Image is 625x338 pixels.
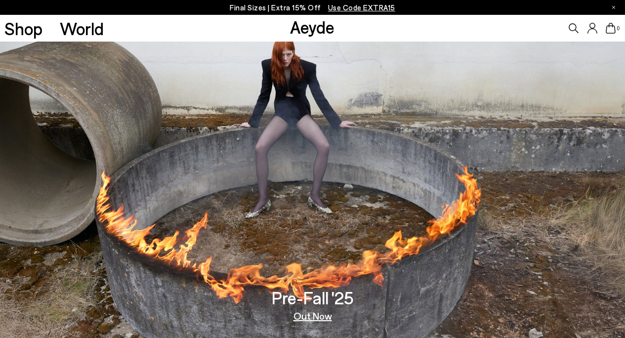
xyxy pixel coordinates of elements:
[606,23,616,34] a: 0
[290,16,334,37] a: Aeyde
[230,1,395,14] p: Final Sizes | Extra 15% Off
[293,311,332,321] a: Out Now
[328,3,395,12] span: Navigate to /collections/ss25-final-sizes
[4,20,42,37] a: Shop
[272,289,354,306] h3: Pre-Fall '25
[616,26,621,31] span: 0
[60,20,104,37] a: World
